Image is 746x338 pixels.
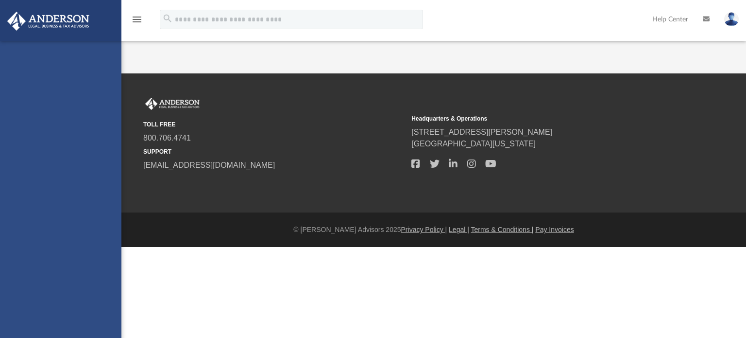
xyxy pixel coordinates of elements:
a: Privacy Policy | [401,226,447,233]
i: menu [131,14,143,25]
a: Legal | [449,226,469,233]
small: Headquarters & Operations [411,114,673,123]
a: Terms & Conditions | [471,226,534,233]
img: User Pic [724,12,739,26]
a: [STREET_ADDRESS][PERSON_NAME] [411,128,552,136]
div: © [PERSON_NAME] Advisors 2025 [121,225,746,235]
a: Pay Invoices [535,226,574,233]
i: search [162,13,173,24]
a: menu [131,18,143,25]
small: TOLL FREE [143,120,405,129]
a: [EMAIL_ADDRESS][DOMAIN_NAME] [143,161,275,169]
a: [GEOGRAPHIC_DATA][US_STATE] [411,140,536,148]
a: 800.706.4741 [143,134,191,142]
small: SUPPORT [143,147,405,156]
img: Anderson Advisors Platinum Portal [143,98,202,110]
img: Anderson Advisors Platinum Portal [4,12,92,31]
